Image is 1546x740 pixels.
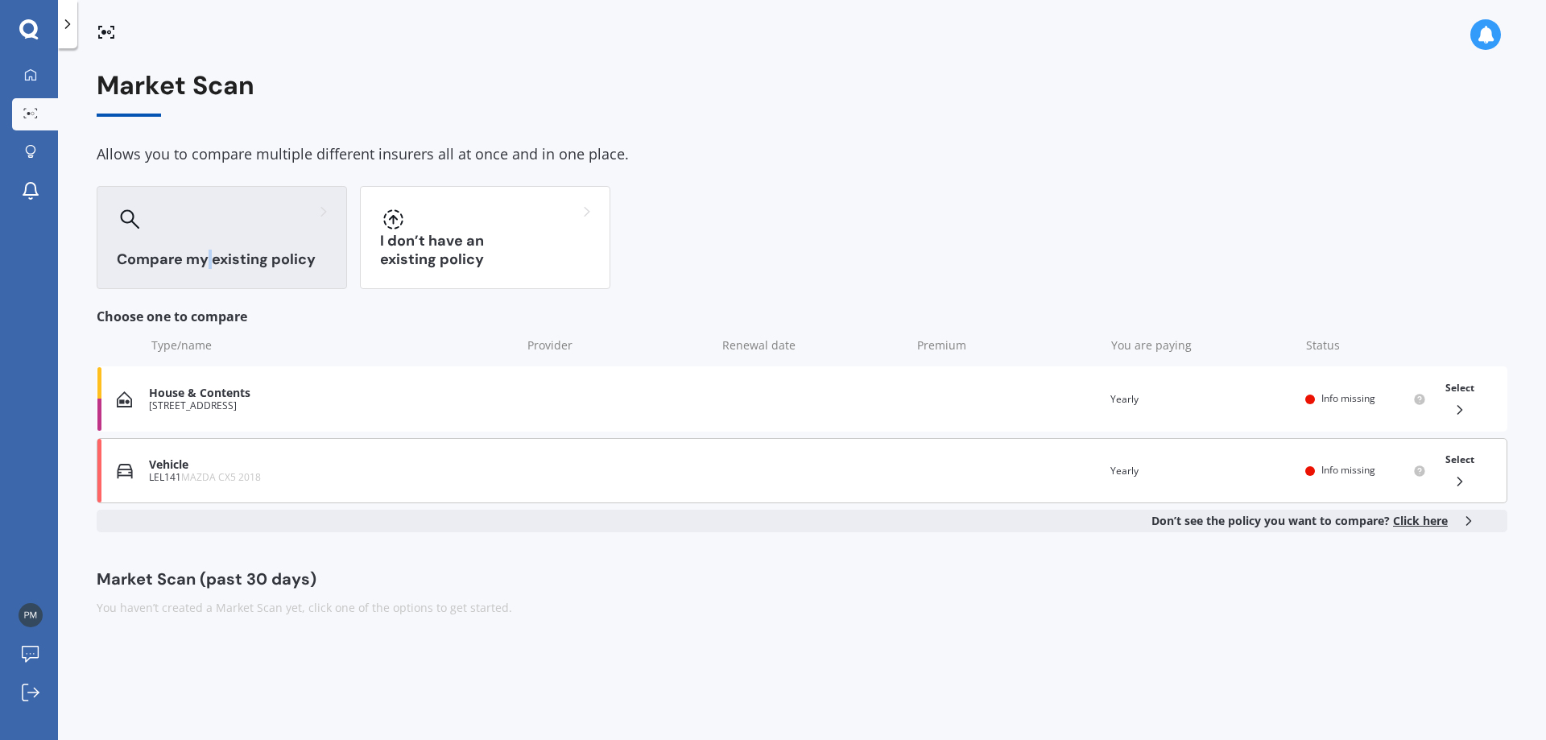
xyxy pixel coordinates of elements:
[1321,391,1375,405] span: Info missing
[97,571,1507,587] div: Market Scan (past 30 days)
[1111,337,1293,353] div: You are paying
[1110,463,1292,479] div: Yearly
[527,337,709,353] div: Provider
[97,143,1507,167] div: Allows you to compare multiple different insurers all at once and in one place.
[117,391,132,407] img: House & Contents
[149,400,513,411] div: [STREET_ADDRESS]
[1321,463,1375,477] span: Info missing
[1445,381,1474,395] span: Select
[19,603,43,627] img: d58a32b0863148b8c3859e9780d704fe
[117,250,327,269] h3: Compare my existing policy
[1445,453,1474,466] span: Select
[149,387,513,400] div: House & Contents
[380,232,590,269] h3: I don’t have an existing policy
[917,337,1099,353] div: Premium
[722,337,904,353] div: Renewal date
[149,472,513,483] div: LEL141
[149,458,513,472] div: Vehicle
[151,337,515,353] div: Type/name
[1110,391,1292,407] div: Yearly
[117,463,133,479] img: Vehicle
[1393,513,1448,528] span: Click here
[97,308,1507,325] div: Choose one to compare
[97,600,1507,616] div: You haven’t created a Market Scan yet, click one of the options to get started.
[1151,513,1448,529] b: Don’t see the policy you want to compare?
[1306,337,1427,353] div: Status
[181,470,261,484] span: MAZDA CX5 2018
[97,71,1507,117] div: Market Scan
